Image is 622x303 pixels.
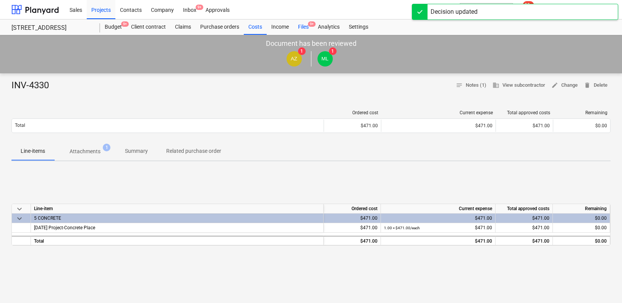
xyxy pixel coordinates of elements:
[489,79,548,91] button: View subcontractor
[266,39,356,48] p: Document has been reviewed
[15,204,24,214] span: keyboard_arrow_down
[100,19,126,35] a: Budget9+
[584,266,622,303] iframe: Chat Widget
[293,19,313,35] div: Files
[556,223,607,233] div: $0.00
[581,79,611,91] button: Delete
[431,7,478,16] div: Decision updated
[125,147,148,155] p: Summary
[70,147,100,156] p: Attachments
[556,123,607,128] div: $0.00
[121,21,129,27] span: 9+
[492,81,545,90] span: View subcontractor
[384,226,420,230] small: 1.00 × $471.00 / each
[313,19,344,35] a: Analytics
[327,223,377,233] div: $471.00
[15,214,24,223] span: keyboard_arrow_down
[499,223,549,233] div: $471.00
[34,214,320,223] div: 5 CONCRETE
[384,223,492,233] div: $471.00
[548,79,581,91] button: Change
[100,19,126,35] div: Budget
[499,237,549,246] div: $471.00
[456,81,486,90] span: Notes (1)
[499,110,550,115] div: Total approved costs
[170,19,196,35] a: Claims
[15,122,25,129] p: Total
[21,147,45,155] p: Line-items
[553,204,610,214] div: Remaining
[196,19,244,35] a: Purchase orders
[31,236,324,245] div: Total
[31,204,324,214] div: Line-item
[584,82,591,89] span: delete
[551,82,558,89] span: edit
[196,5,203,10] span: 9+
[327,123,378,128] div: $471.00
[496,204,553,214] div: Total approved costs
[11,24,91,32] div: [STREET_ADDRESS]
[381,204,496,214] div: Current expense
[293,19,313,35] a: Files9+
[492,82,499,89] span: business
[499,214,549,223] div: $471.00
[556,237,607,246] div: $0.00
[329,47,337,55] span: 1
[456,82,463,89] span: notes
[103,144,110,151] span: 1
[556,110,607,115] div: Remaining
[11,79,55,92] div: INV-4330
[317,51,333,66] div: Matt Lebon
[308,21,316,27] span: 9+
[384,214,492,223] div: $471.00
[267,19,293,35] a: Income
[499,123,550,128] div: $471.00
[298,47,306,55] span: 1
[384,110,493,115] div: Current expense
[384,123,492,128] div: $471.00
[244,19,267,35] a: Costs
[584,81,607,90] span: Delete
[327,214,377,223] div: $471.00
[126,19,170,35] a: Client contract
[453,79,489,91] button: Notes (1)
[34,225,95,230] span: 3-05-02 Project-Concrete Place
[291,56,297,62] span: AZ
[166,147,221,155] p: Related purchase order
[324,204,381,214] div: Ordered cost
[287,51,302,66] div: Andrew Zheng
[327,237,377,246] div: $471.00
[384,237,492,246] div: $471.00
[327,110,378,115] div: Ordered cost
[321,56,329,62] span: ML
[344,19,373,35] a: Settings
[556,214,607,223] div: $0.00
[551,81,578,90] span: Change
